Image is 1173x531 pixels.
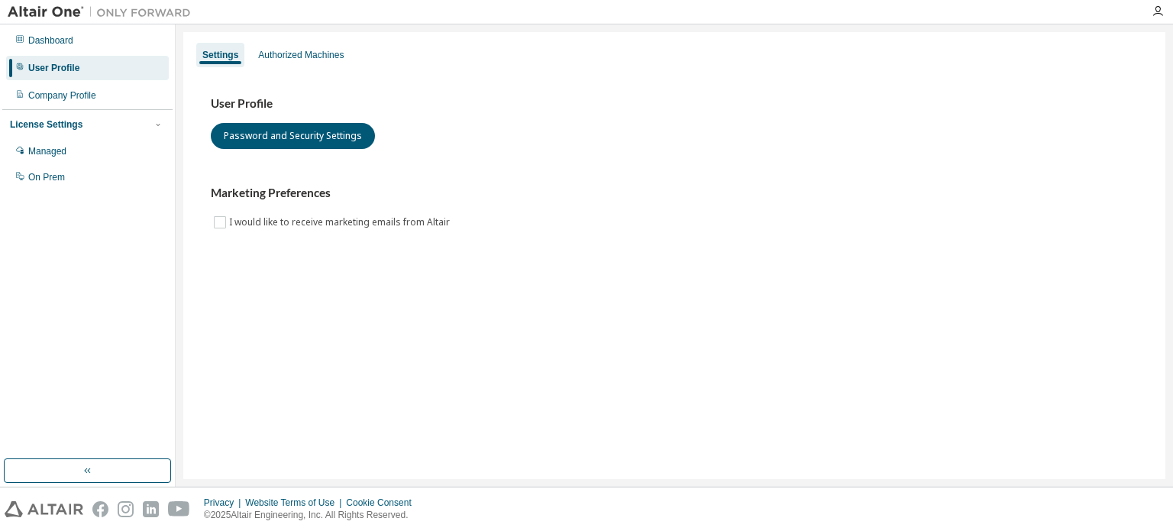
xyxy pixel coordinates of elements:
[28,171,65,183] div: On Prem
[204,509,421,522] p: © 2025 Altair Engineering, Inc. All Rights Reserved.
[245,497,346,509] div: Website Terms of Use
[211,186,1138,201] h3: Marketing Preferences
[10,118,82,131] div: License Settings
[8,5,199,20] img: Altair One
[211,123,375,149] button: Password and Security Settings
[28,62,79,74] div: User Profile
[28,89,96,102] div: Company Profile
[5,501,83,517] img: altair_logo.svg
[346,497,420,509] div: Cookie Consent
[92,501,108,517] img: facebook.svg
[229,213,453,232] label: I would like to receive marketing emails from Altair
[28,34,73,47] div: Dashboard
[168,501,190,517] img: youtube.svg
[211,96,1138,112] h3: User Profile
[143,501,159,517] img: linkedin.svg
[28,145,66,157] div: Managed
[118,501,134,517] img: instagram.svg
[204,497,245,509] div: Privacy
[258,49,344,61] div: Authorized Machines
[202,49,238,61] div: Settings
